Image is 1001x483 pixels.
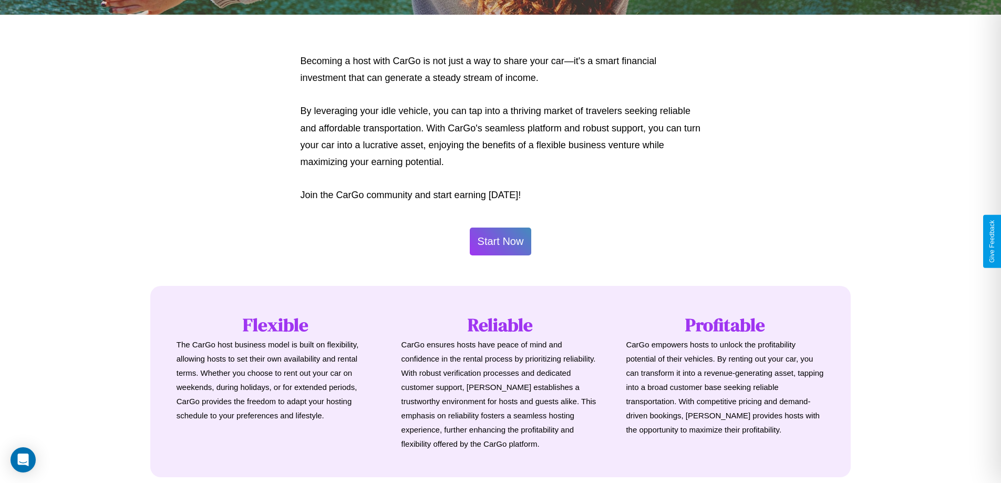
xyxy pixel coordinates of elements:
h1: Profitable [626,312,824,337]
button: Start Now [470,228,532,255]
p: The CarGo host business model is built on flexibility, allowing hosts to set their own availabili... [177,337,375,423]
p: CarGo ensures hosts have peace of mind and confidence in the rental process by prioritizing relia... [401,337,600,451]
div: Open Intercom Messenger [11,447,36,472]
div: Give Feedback [988,220,996,263]
p: Becoming a host with CarGo is not just a way to share your car—it's a smart financial investment ... [301,53,701,87]
p: CarGo empowers hosts to unlock the profitability potential of their vehicles. By renting out your... [626,337,824,437]
h1: Reliable [401,312,600,337]
h1: Flexible [177,312,375,337]
p: By leveraging your idle vehicle, you can tap into a thriving market of travelers seeking reliable... [301,102,701,171]
p: Join the CarGo community and start earning [DATE]! [301,187,701,203]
